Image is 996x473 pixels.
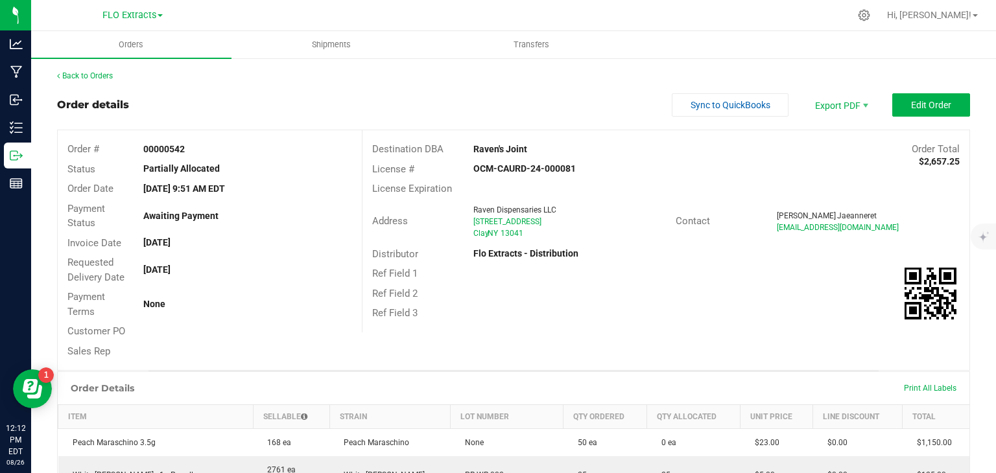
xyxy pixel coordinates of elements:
[458,438,484,447] span: None
[101,39,161,51] span: Orders
[372,307,418,319] span: Ref Field 3
[647,405,741,429] th: Qty Allocated
[67,325,125,337] span: Customer PO
[143,144,185,154] strong: 00000542
[10,177,23,190] inline-svg: Reports
[501,229,523,238] span: 13041
[10,149,23,162] inline-svg: Outbound
[372,163,414,175] span: License #
[473,217,541,226] span: [STREET_ADDRESS]
[919,156,960,167] strong: $2,657.25
[372,268,418,279] span: Ref Field 1
[337,438,409,447] span: Peach Maraschino
[57,71,113,80] a: Back to Orders
[143,299,165,309] strong: None
[903,405,969,429] th: Total
[372,248,418,260] span: Distributor
[71,383,134,393] h1: Order Details
[67,183,113,194] span: Order Date
[67,257,124,283] span: Requested Delivery Date
[102,10,156,21] span: FLO Extracts
[67,291,105,317] span: Payment Terms
[905,268,956,319] qrcode: 00000542
[496,39,567,51] span: Transfers
[10,38,23,51] inline-svg: Analytics
[910,438,952,447] span: $1,150.00
[10,65,23,78] inline-svg: Manufacturing
[6,422,25,457] p: 12:12 PM EDT
[372,183,452,194] span: License Expiration
[813,405,903,429] th: Line Discount
[748,438,779,447] span: $23.00
[655,438,676,447] span: 0 ea
[904,384,956,393] span: Print All Labels
[66,438,156,447] span: Peach Maraschino 3.5g
[488,229,498,238] span: NY
[231,31,432,58] a: Shipments
[143,211,219,221] strong: Awaiting Payment
[58,405,254,429] th: Item
[672,93,788,117] button: Sync to QuickBooks
[912,143,960,155] span: Order Total
[892,93,970,117] button: Edit Order
[911,100,951,110] span: Edit Order
[143,183,225,194] strong: [DATE] 9:51 AM EDT
[10,93,23,106] inline-svg: Inbound
[563,405,647,429] th: Qty Ordered
[473,205,556,214] span: Raven Dispensaries LLC
[329,405,450,429] th: Strain
[57,97,129,113] div: Order details
[143,163,220,174] strong: Partially Allocated
[837,211,877,220] span: Jaeanneret
[691,100,770,110] span: Sync to QuickBooks
[13,369,52,408] iframe: Resource center
[31,31,231,58] a: Orders
[451,405,563,429] th: Lot Number
[571,438,597,447] span: 50 ea
[67,203,105,229] span: Payment Status
[67,163,95,175] span: Status
[143,264,171,275] strong: [DATE]
[261,438,291,447] span: 168 ea
[473,144,527,154] strong: Raven's Joint
[777,211,836,220] span: [PERSON_NAME]
[801,93,879,117] li: Export PDF
[856,9,872,21] div: Manage settings
[821,438,848,447] span: $0.00
[431,31,632,58] a: Transfers
[473,248,578,259] strong: Flo Extracts - Distribution
[473,163,576,174] strong: OCM-CAURD-24-000081
[143,237,171,248] strong: [DATE]
[905,268,956,319] img: Scan me!
[372,143,444,155] span: Destination DBA
[372,288,418,299] span: Ref Field 2
[253,405,329,429] th: Sellable
[67,237,121,249] span: Invoice Date
[6,457,25,467] p: 08/26
[67,143,99,155] span: Order #
[294,39,368,51] span: Shipments
[676,215,710,227] span: Contact
[67,345,110,357] span: Sales Rep
[10,121,23,134] inline-svg: Inventory
[473,229,489,238] span: Clay
[38,367,54,383] iframe: Resource center unread badge
[486,229,488,238] span: ,
[887,10,971,20] span: Hi, [PERSON_NAME]!
[777,223,899,232] span: [EMAIL_ADDRESS][DOMAIN_NAME]
[741,405,813,429] th: Unit Price
[372,215,408,227] span: Address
